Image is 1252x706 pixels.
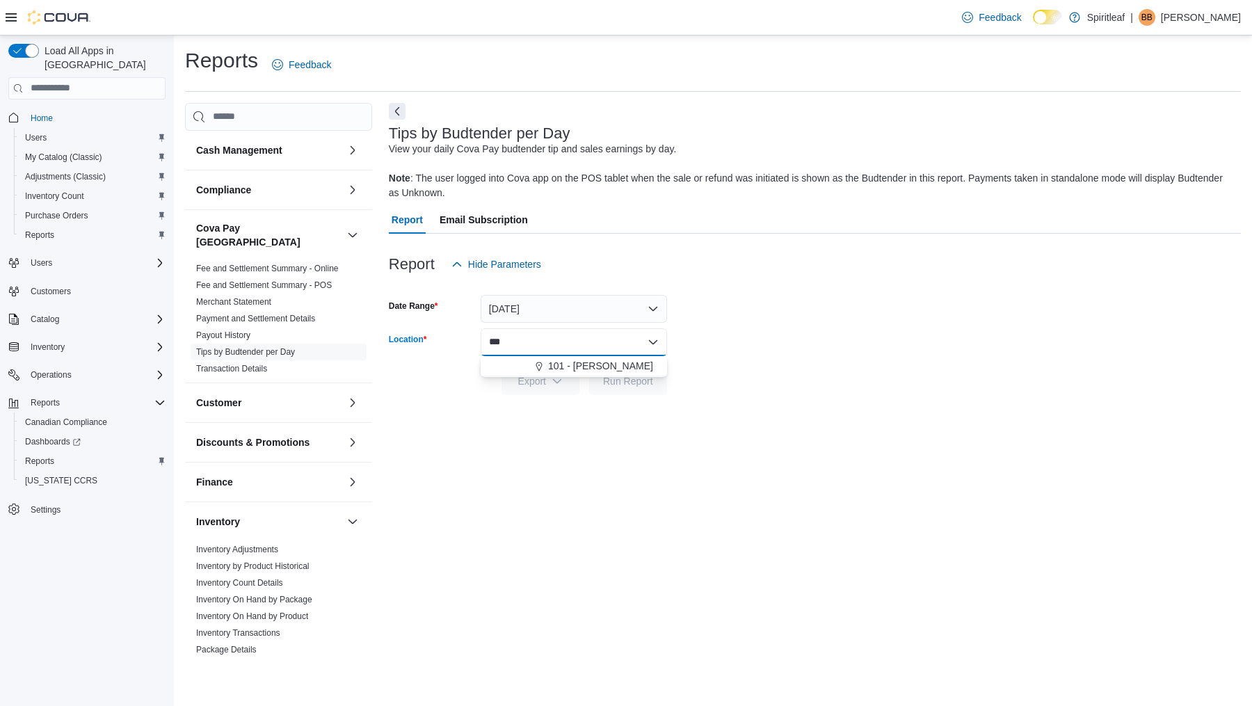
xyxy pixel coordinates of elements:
button: Reports [25,394,65,411]
h3: Cash Management [196,143,282,157]
button: Catalog [25,311,65,328]
span: Payout History [196,330,250,341]
a: Settings [25,502,66,518]
span: Inventory by Product Historical [196,561,310,572]
button: Inventory Count [14,186,171,206]
button: Reports [14,451,171,471]
a: Adjustments (Classic) [19,168,111,185]
a: Dashboards [14,432,171,451]
a: Dashboards [19,433,86,450]
button: Compliance [196,183,342,197]
button: Cova Pay [GEOGRAPHIC_DATA] [196,221,342,249]
button: Compliance [344,182,361,198]
span: Users [25,255,166,271]
a: Inventory On Hand by Package [196,595,312,604]
button: Reports [14,225,171,245]
span: Fee and Settlement Summary - POS [196,280,332,291]
span: Dashboards [25,436,81,447]
b: Note [389,173,410,184]
button: Cash Management [344,142,361,159]
span: [US_STATE] CCRS [25,475,97,486]
button: Discounts & Promotions [344,434,361,451]
button: Adjustments (Classic) [14,167,171,186]
button: Close list of options [648,337,659,348]
span: Adjustments (Classic) [19,168,166,185]
span: Fee and Settlement Summary - Online [196,263,339,274]
span: Dashboards [19,433,166,450]
input: Dark Mode [1033,10,1062,24]
button: Canadian Compliance [14,412,171,432]
span: My Catalog (Classic) [19,149,166,166]
h3: Tips by Budtender per Day [389,125,570,142]
span: Catalog [25,311,166,328]
button: Operations [3,365,171,385]
span: Users [19,129,166,146]
span: Operations [25,367,166,383]
span: Inventory Count Details [196,577,283,588]
button: Customer [344,394,361,411]
span: Customers [25,282,166,300]
button: Users [25,255,58,271]
button: Inventory [344,513,361,530]
a: Reports [19,227,60,243]
button: Settings [3,499,171,519]
a: Tips by Budtender per Day [196,347,295,357]
a: Inventory Count Details [196,578,283,588]
span: Report [392,206,423,234]
span: Reports [19,227,166,243]
span: Inventory On Hand by Package [196,594,312,605]
span: Package Details [196,644,257,655]
span: Inventory Transactions [196,627,280,639]
span: Tips by Budtender per Day [196,346,295,358]
button: Purchase Orders [14,206,171,225]
button: Customers [3,281,171,301]
a: [US_STATE] CCRS [19,472,103,489]
span: Email Subscription [440,206,528,234]
button: [DATE] [481,295,667,323]
span: My Catalog (Classic) [25,152,102,163]
a: Transaction Details [196,364,267,374]
a: Customers [25,283,77,300]
nav: Complex example [8,102,166,556]
span: Inventory Count [25,191,84,202]
a: Reports [19,453,60,470]
button: Catalog [3,310,171,329]
span: Reports [31,397,60,408]
h3: Customer [196,396,241,410]
button: Customer [196,396,342,410]
span: Inventory [31,342,65,353]
h3: Inventory [196,515,240,529]
span: Load All Apps in [GEOGRAPHIC_DATA] [39,44,166,72]
span: Washington CCRS [19,472,166,489]
span: Canadian Compliance [19,414,166,431]
span: Run Report [603,374,653,388]
span: BB [1141,9,1153,26]
button: Operations [25,367,77,383]
a: Inventory Count [19,188,90,204]
span: Transaction Details [196,363,267,374]
span: Home [31,113,53,124]
span: Canadian Compliance [25,417,107,428]
button: Users [3,253,171,273]
button: Finance [196,475,342,489]
button: Reports [3,393,171,412]
span: Catalog [31,314,59,325]
div: Choose from the following options [481,356,667,376]
button: [US_STATE] CCRS [14,471,171,490]
button: My Catalog (Classic) [14,147,171,167]
span: Reports [25,230,54,241]
span: Reports [19,453,166,470]
button: Inventory [3,337,171,357]
h3: Compliance [196,183,251,197]
button: Run Report [589,367,667,395]
span: Home [25,109,166,127]
button: Inventory [25,339,70,355]
span: Reports [25,394,166,411]
span: Inventory [25,339,166,355]
span: Purchase Orders [19,207,166,224]
span: Adjustments (Classic) [25,171,106,182]
button: Inventory [196,515,342,529]
a: Feedback [956,3,1027,31]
